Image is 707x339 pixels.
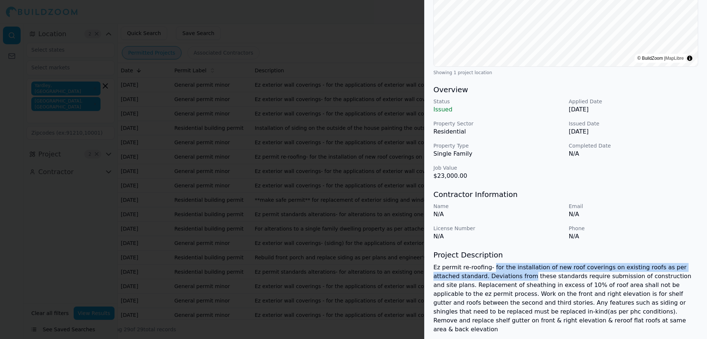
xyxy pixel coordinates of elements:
[569,203,699,210] p: Email
[569,142,699,149] p: Completed Date
[433,210,563,219] p: N/A
[433,189,698,200] h3: Contractor Information
[433,127,563,136] p: Residential
[433,105,563,114] p: Issued
[637,55,684,62] div: © BuildZoom |
[433,263,698,334] p: Ez permit re-roofing- for the installation of new roof coverings on existing roofs as per attache...
[569,210,699,219] p: N/A
[433,225,563,232] p: License Number
[433,120,563,127] p: Property Sector
[569,127,699,136] p: [DATE]
[569,98,699,105] p: Applied Date
[433,172,563,180] p: $23,000.00
[665,56,684,61] a: MapLibre
[433,203,563,210] p: Name
[569,120,699,127] p: Issued Date
[433,250,698,260] h3: Project Description
[569,232,699,241] p: N/A
[569,149,699,158] p: N/A
[433,164,563,172] p: Job Value
[433,142,563,149] p: Property Type
[433,84,698,95] h3: Overview
[685,54,694,63] summary: Toggle attribution
[433,70,698,76] div: Showing 1 project location
[433,149,563,158] p: Single Family
[433,232,563,241] p: N/A
[569,225,699,232] p: Phone
[433,98,563,105] p: Status
[569,105,699,114] p: [DATE]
